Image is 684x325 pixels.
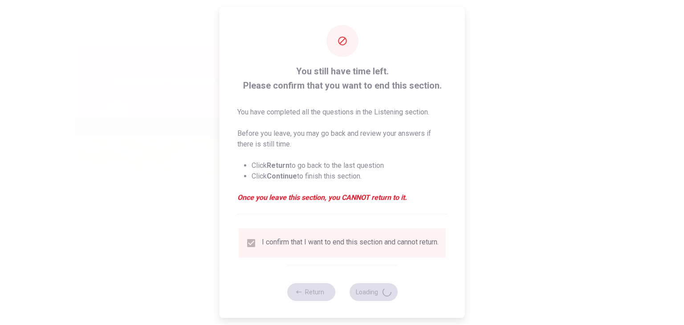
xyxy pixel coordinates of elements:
[237,64,447,93] span: You still have time left. Please confirm that you want to end this section.
[262,238,439,248] div: I confirm that I want to end this section and cannot return.
[252,171,447,182] li: Click to finish this section.
[237,192,447,203] em: Once you leave this section, you CANNOT return to it.
[267,172,297,180] strong: Continue
[237,128,447,150] p: Before you leave, you may go back and review your answers if there is still time.
[237,107,447,118] p: You have completed all the questions in the Listening section.
[349,283,397,301] button: Loading
[267,161,289,170] strong: Return
[252,160,447,171] li: Click to go back to the last question
[287,283,335,301] button: Return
